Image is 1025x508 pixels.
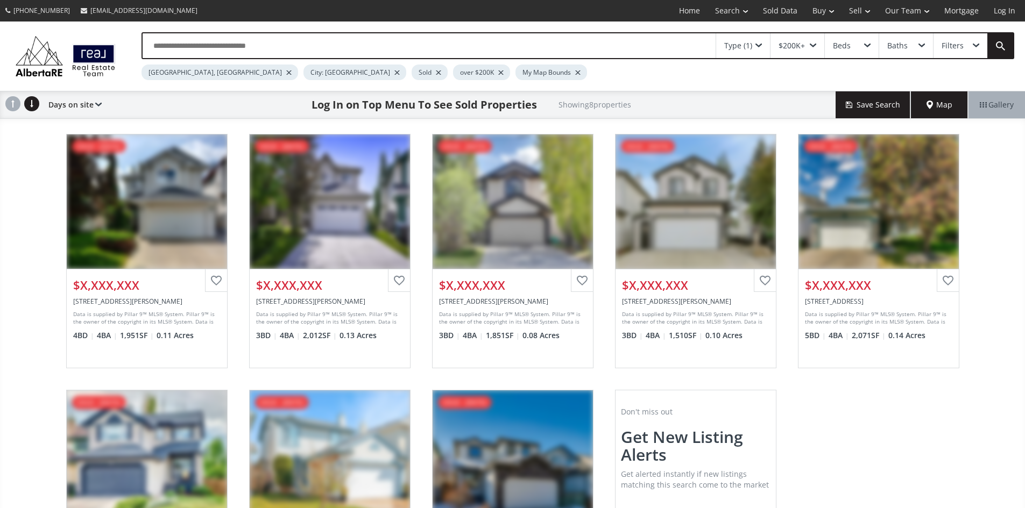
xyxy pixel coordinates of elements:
[980,99,1014,110] span: Gallery
[303,330,337,341] span: 2,012 SF
[312,97,537,112] h1: Log In on Top Menu To See Sold Properties
[942,42,964,49] div: Filters
[486,330,520,341] span: 1,851 SF
[805,297,952,306] div: 151 Douglasdale Point SE, Calgary, AB T2Z 3B4
[13,6,70,15] span: [PHONE_NUMBER]
[805,330,826,341] span: 5 BD
[622,277,769,294] div: $X,XXX,XXX
[256,277,404,294] div: $X,XXX,XXX
[522,330,560,341] span: 0.08 Acres
[927,99,952,110] span: Map
[621,428,770,463] h2: Get new listing alerts
[646,330,666,341] span: 4 BA
[453,65,510,80] div: over $200K
[779,42,805,49] div: $200K+
[622,330,643,341] span: 3 BD
[73,277,221,294] div: $X,XXX,XXX
[787,123,970,379] a: sold - [DATE]$X,XXX,XXX[STREET_ADDRESS]Data is supplied by Pillar 9™ MLS® System. Pillar 9™ is th...
[604,123,787,379] a: sold - [DATE]$X,XXX,XXX[STREET_ADDRESS][PERSON_NAME]Data is supplied by Pillar 9™ MLS® System. Pi...
[463,330,483,341] span: 4 BA
[142,65,298,80] div: [GEOGRAPHIC_DATA], [GEOGRAPHIC_DATA]
[256,310,401,326] div: Data is supplied by Pillar 9™ MLS® System. Pillar 9™ is the owner of the copyright in its MLS® Sy...
[622,297,769,306] div: 245 Douglas Ridge Circle SE, Calgary, AB T2Z 3H5
[852,330,886,341] span: 2,071 SF
[705,330,743,341] span: 0.10 Acres
[621,406,673,417] span: Don't miss out
[829,330,849,341] span: 4 BA
[439,310,584,326] div: Data is supplied by Pillar 9™ MLS® System. Pillar 9™ is the owner of the copyright in its MLS® Sy...
[157,330,194,341] span: 0.11 Acres
[559,101,631,109] h2: Showing 8 properties
[836,91,911,118] button: Save Search
[887,42,908,49] div: Baths
[256,297,404,306] div: 137 Douglas Ridge Place SE, Calgary, AB T2Z 2T3
[238,123,421,379] a: sold - [DATE]$X,XXX,XXX[STREET_ADDRESS][PERSON_NAME]Data is supplied by Pillar 9™ MLS® System. Pi...
[968,91,1025,118] div: Gallery
[421,123,604,379] a: sold - [DATE]$X,XXX,XXX[STREET_ADDRESS][PERSON_NAME]Data is supplied by Pillar 9™ MLS® System. Pi...
[833,42,851,49] div: Beds
[805,277,952,294] div: $X,XXX,XXX
[340,330,377,341] span: 0.13 Acres
[724,42,752,49] div: Type (1)
[888,330,925,341] span: 0.14 Acres
[621,469,769,490] span: Get alerted instantly if new listings matching this search come to the market
[55,123,238,379] a: sold - [DATE]$X,XXX,XXX[STREET_ADDRESS][PERSON_NAME]Data is supplied by Pillar 9™ MLS® System. Pi...
[75,1,203,20] a: [EMAIL_ADDRESS][DOMAIN_NAME]
[412,65,448,80] div: Sold
[622,310,767,326] div: Data is supplied by Pillar 9™ MLS® System. Pillar 9™ is the owner of the copyright in its MLS® Sy...
[11,33,120,79] img: Logo
[73,330,94,341] span: 4 BD
[73,310,218,326] div: Data is supplied by Pillar 9™ MLS® System. Pillar 9™ is the owner of the copyright in its MLS® Sy...
[120,330,154,341] span: 1,951 SF
[911,91,968,118] div: Map
[43,91,102,118] div: Days on site
[439,297,586,306] div: 386 Douglas Ridge Circle SE, Calgary, AB T2Z3H6
[256,330,277,341] span: 3 BD
[805,310,950,326] div: Data is supplied by Pillar 9™ MLS® System. Pillar 9™ is the owner of the copyright in its MLS® Sy...
[515,65,587,80] div: My Map Bounds
[90,6,197,15] span: [EMAIL_ADDRESS][DOMAIN_NAME]
[73,297,221,306] div: 340 Douglas Ridge Green SE, Calgary, AB T2Z 2Z9
[439,277,586,294] div: $X,XXX,XXX
[669,330,703,341] span: 1,510 SF
[439,330,460,341] span: 3 BD
[280,330,300,341] span: 4 BA
[97,330,117,341] span: 4 BA
[303,65,406,80] div: City: [GEOGRAPHIC_DATA]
